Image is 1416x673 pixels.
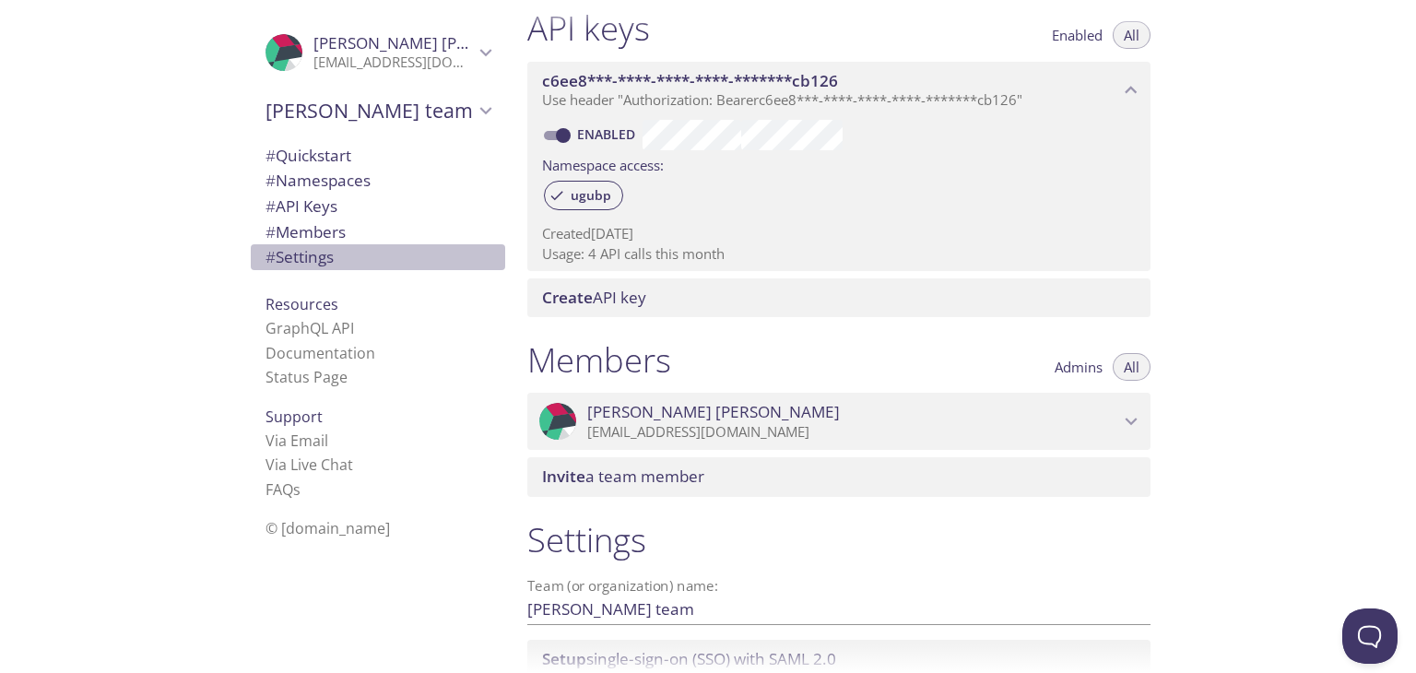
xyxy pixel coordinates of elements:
div: Namespaces [251,168,505,194]
div: Team Settings [251,244,505,270]
div: Henry Tetteh [251,22,505,83]
span: API Keys [265,195,337,217]
a: Enabled [574,125,643,143]
span: # [265,145,276,166]
a: Status Page [265,367,348,387]
p: Created [DATE] [542,224,1136,243]
label: Team (or organization) name: [527,579,719,593]
p: Usage: 4 API calls this month [542,244,1136,264]
div: Henry Tetteh [527,393,1150,450]
span: Settings [265,246,334,267]
div: Henry's team [251,87,505,135]
div: Members [251,219,505,245]
div: ugubp [544,181,623,210]
div: Quickstart [251,143,505,169]
span: API key [542,287,646,308]
p: [EMAIL_ADDRESS][DOMAIN_NAME] [587,423,1119,442]
button: Admins [1044,353,1114,381]
button: All [1113,21,1150,49]
span: Invite [542,466,585,487]
span: Members [265,221,346,242]
label: Namespace access: [542,150,664,177]
h1: API keys [527,7,650,49]
a: FAQ [265,479,301,500]
div: Invite a team member [527,457,1150,496]
span: Quickstart [265,145,351,166]
span: Namespaces [265,170,371,191]
span: ugubp [560,187,622,204]
span: # [265,221,276,242]
span: # [265,246,276,267]
span: # [265,170,276,191]
span: [PERSON_NAME] [PERSON_NAME] [313,32,566,53]
span: © [DOMAIN_NAME] [265,518,390,538]
p: [EMAIL_ADDRESS][DOMAIN_NAME] [313,53,474,72]
span: Resources [265,294,338,314]
h1: Settings [527,519,1150,561]
div: Create API Key [527,278,1150,317]
button: Enabled [1041,21,1114,49]
h1: Members [527,339,671,381]
span: # [265,195,276,217]
span: a team member [542,466,704,487]
a: GraphQL API [265,318,354,338]
a: Via Email [265,431,328,451]
span: Support [265,407,323,427]
iframe: Help Scout Beacon - Open [1342,608,1398,664]
span: [PERSON_NAME] [PERSON_NAME] [587,402,840,422]
div: API Keys [251,194,505,219]
a: Documentation [265,343,375,363]
span: s [293,479,301,500]
a: Via Live Chat [265,455,353,475]
span: [PERSON_NAME] team [265,98,474,124]
span: Create [542,287,593,308]
button: All [1113,353,1150,381]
